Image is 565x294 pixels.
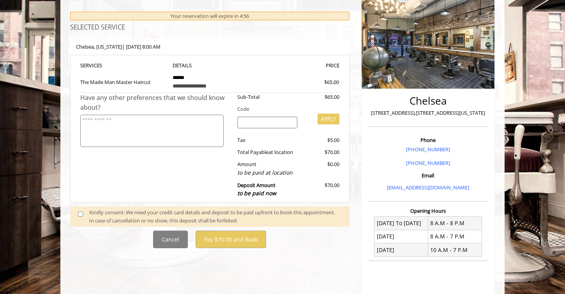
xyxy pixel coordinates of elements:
div: $65.00 [296,78,339,86]
th: SERVICE [80,61,167,70]
button: Pay $70.00 and Book [196,231,266,248]
div: $65.00 [303,93,339,101]
b: Chelsea | [DATE] 8:00 AM [76,43,161,50]
th: DETAILS [167,61,253,70]
p: [STREET_ADDRESS],[STREET_ADDRESS][US_STATE] [370,109,486,117]
h3: Opening Hours [368,208,488,213]
h3: SELECTED SERVICE [70,24,350,31]
div: $5.00 [303,136,339,144]
div: Code [231,105,339,113]
td: [DATE] To [DATE] [374,217,428,230]
a: [EMAIL_ADDRESS][DOMAIN_NAME] [387,184,469,191]
div: Total Payable [231,148,304,156]
a: [PHONE_NUMBER] [406,146,450,153]
span: to be paid now [237,189,276,197]
td: 10 A.M - 7 P.M [428,243,482,257]
td: [DATE] [374,243,428,257]
div: $70.00 [303,148,339,156]
div: $0.00 [303,160,339,177]
div: Have any other preferences that we should know about? [80,93,231,113]
td: The Made Man Master Haircut [80,70,167,93]
div: Amount [231,160,304,177]
div: to be paid at location [237,168,298,177]
td: 8 A.M - 8 P.M [428,217,482,230]
button: Cancel [153,231,188,248]
div: $70.00 [303,181,339,198]
a: [PHONE_NUMBER] [406,159,450,166]
th: PRICE [253,61,339,70]
span: , [US_STATE] [94,43,122,50]
div: Tax [231,136,304,144]
b: Deposit Amount [237,182,276,197]
div: Your reservation will expire in 4:56 [70,12,350,21]
div: Sub-Total [231,93,304,101]
div: Kindly consent: We need your credit card details and deposit to be paid upfront to book this appo... [89,208,342,225]
td: 8 A.M - 7 P.M [428,230,482,243]
td: [DATE] [374,230,428,243]
h3: Phone [370,137,486,143]
span: at location [268,149,293,156]
h2: Chelsea [370,95,486,107]
span: S [99,62,102,69]
button: APPLY [318,114,339,124]
h3: Email [370,173,486,178]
